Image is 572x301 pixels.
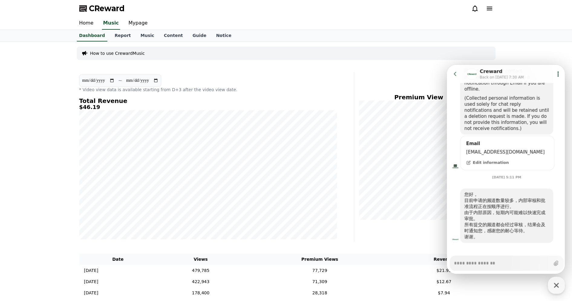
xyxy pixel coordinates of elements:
td: 178,400 [157,287,245,299]
p: [DATE] [84,267,98,274]
th: Premium Views [245,254,395,265]
td: 77,729 [245,265,395,276]
td: 71,309 [245,276,395,287]
a: Dashboard [77,30,107,41]
a: Home [74,17,98,30]
th: Views [157,254,245,265]
td: 479,785 [157,265,245,276]
a: Report [110,30,136,41]
th: Revenue [395,254,493,265]
td: 28,318 [245,287,395,299]
a: Music [136,30,159,41]
a: How to use CrewardMusic [90,50,145,56]
h4: Premium View [359,94,479,101]
a: Notice [211,30,236,41]
td: $7.94 [395,287,493,299]
th: Date [79,254,157,265]
p: [DATE] [84,290,98,296]
h4: Total Revenue [79,98,337,104]
a: CReward [79,4,125,13]
a: Mypage [124,17,152,30]
td: $12.67 [395,276,493,287]
p: [DATE] [84,279,98,285]
p: * Video view data is available starting from D+3 after the video view date. [79,87,337,93]
a: Music [102,17,120,30]
p: ~ [118,77,122,84]
iframe: Channel chat [447,65,565,274]
td: $21.95 [395,265,493,276]
a: Guide [188,30,211,41]
h5: $46.19 [79,104,337,110]
a: Content [159,30,188,41]
td: 422,943 [157,276,245,287]
span: CReward [89,4,125,13]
